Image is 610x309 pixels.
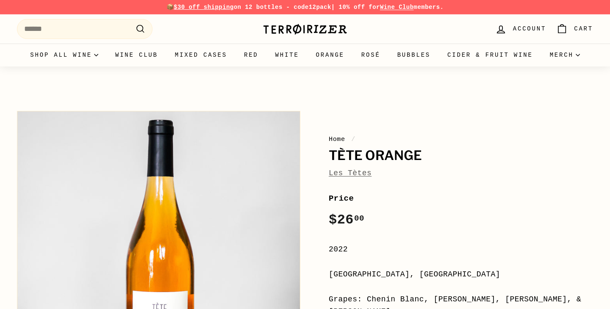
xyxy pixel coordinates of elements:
[309,4,331,11] strong: 12pack
[329,134,593,144] nav: breadcrumbs
[329,135,345,143] a: Home
[329,212,364,228] span: $26
[329,192,593,205] label: Price
[574,24,593,33] span: Cart
[267,44,308,66] a: White
[236,44,267,66] a: Red
[541,44,588,66] summary: Merch
[329,169,372,177] a: Les Tètes
[490,17,551,41] a: Account
[349,135,358,143] span: /
[308,44,353,66] a: Orange
[329,268,593,281] div: [GEOGRAPHIC_DATA], [GEOGRAPHIC_DATA]
[17,3,593,12] p: 📦 on 12 bottles - code | 10% off for members.
[551,17,598,41] a: Cart
[329,149,593,163] h1: Tète Orange
[22,44,107,66] summary: Shop all wine
[354,214,364,223] sup: 00
[107,44,166,66] a: Wine Club
[389,44,439,66] a: Bubbles
[380,4,414,11] a: Wine Club
[353,44,389,66] a: Rosé
[513,24,546,33] span: Account
[166,44,236,66] a: Mixed Cases
[439,44,541,66] a: Cider & Fruit Wine
[174,4,234,11] span: $30 off shipping
[329,243,593,256] div: 2022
